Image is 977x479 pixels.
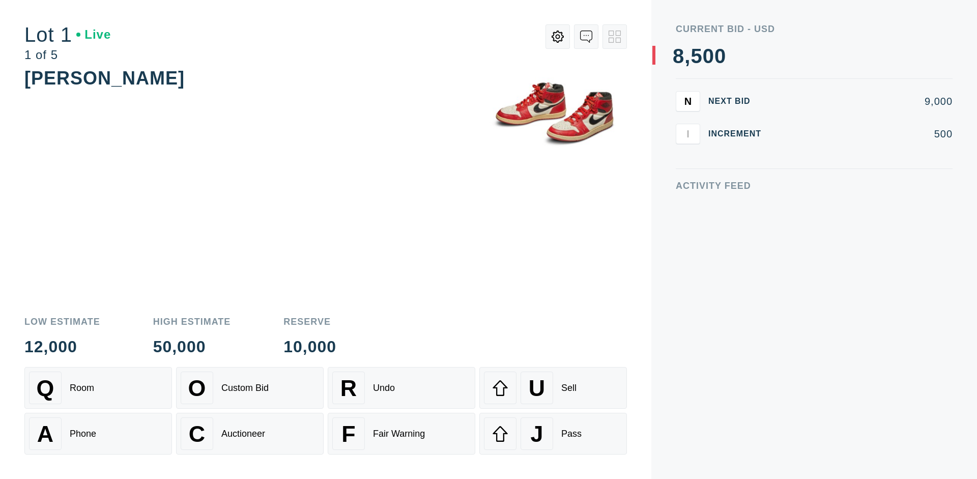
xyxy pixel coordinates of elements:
[673,46,684,66] div: 8
[328,413,475,455] button: FFair Warning
[153,339,231,355] div: 50,000
[189,421,205,447] span: C
[24,339,100,355] div: 12,000
[373,429,425,439] div: Fair Warning
[676,181,953,190] div: Activity Feed
[530,421,543,447] span: J
[70,429,96,439] div: Phone
[283,339,336,355] div: 10,000
[373,383,395,393] div: Undo
[70,383,94,393] div: Room
[686,128,689,139] span: I
[76,29,111,41] div: Live
[341,421,355,447] span: F
[188,375,206,401] span: O
[684,46,691,249] div: ,
[37,421,53,447] span: A
[691,46,702,66] div: 5
[221,429,265,439] div: Auctioneer
[778,129,953,139] div: 500
[529,375,545,401] span: U
[24,49,111,61] div: 1 of 5
[676,24,953,34] div: Current Bid - USD
[24,413,172,455] button: APhone
[283,317,336,326] div: Reserve
[340,375,357,401] span: R
[24,68,185,89] div: [PERSON_NAME]
[153,317,231,326] div: High Estimate
[703,46,714,66] div: 0
[708,97,769,105] div: Next Bid
[176,367,324,409] button: OCustom Bid
[479,413,627,455] button: JPass
[221,383,269,393] div: Custom Bid
[676,124,700,144] button: I
[479,367,627,409] button: USell
[37,375,54,401] span: Q
[684,95,692,107] span: N
[561,429,582,439] div: Pass
[561,383,577,393] div: Sell
[24,24,111,45] div: Lot 1
[176,413,324,455] button: CAuctioneer
[714,46,726,66] div: 0
[24,317,100,326] div: Low Estimate
[676,91,700,111] button: N
[708,130,769,138] div: Increment
[24,367,172,409] button: QRoom
[778,96,953,106] div: 9,000
[328,367,475,409] button: RUndo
